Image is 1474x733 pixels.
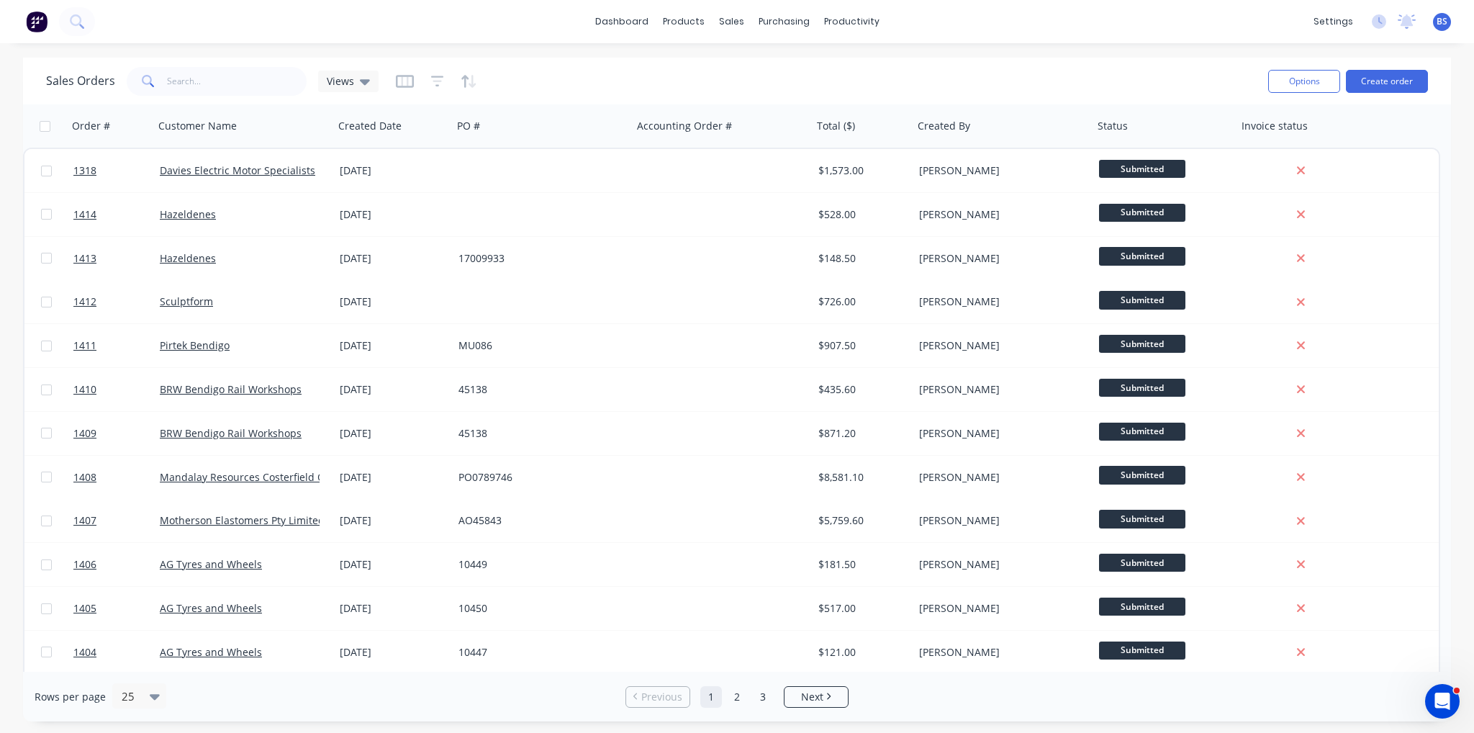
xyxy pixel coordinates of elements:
span: Submitted [1099,379,1185,397]
div: [PERSON_NAME] [919,470,1079,485]
a: 1411 [73,324,160,367]
a: AG Tyres and Wheels [160,557,262,571]
a: 1413 [73,237,160,280]
a: AG Tyres and Wheels [160,645,262,659]
span: 1318 [73,163,96,178]
div: [DATE] [340,601,447,616]
div: settings [1306,11,1360,32]
div: Accounting Order # [637,119,732,133]
div: purchasing [751,11,817,32]
span: Submitted [1099,291,1185,309]
a: Previous page [626,690,689,704]
span: Submitted [1099,466,1185,484]
span: BS [1437,15,1447,28]
div: [PERSON_NAME] [919,557,1079,572]
div: [PERSON_NAME] [919,251,1079,266]
span: Next [801,690,823,704]
div: [PERSON_NAME] [919,601,1079,616]
a: 1405 [73,587,160,630]
div: Invoice status [1242,119,1308,133]
span: Submitted [1099,160,1185,178]
a: Page 2 [726,686,748,708]
img: Factory [26,11,48,32]
div: [DATE] [340,557,447,572]
a: Sculptform [160,294,213,308]
div: 17009933 [458,251,618,266]
div: $121.00 [818,645,903,660]
span: 1408 [73,470,96,485]
div: [DATE] [340,338,447,353]
span: Submitted [1099,247,1185,265]
div: [PERSON_NAME] [919,382,1079,397]
div: productivity [817,11,887,32]
a: Hazeldenes [160,207,216,221]
span: Submitted [1099,423,1185,441]
div: AO45843 [458,513,618,528]
div: $528.00 [818,207,903,222]
span: 1407 [73,513,96,528]
a: BRW Bendigo Rail Workshops [160,426,302,440]
div: $8,581.10 [818,470,903,485]
div: [PERSON_NAME] [919,513,1079,528]
div: PO # [457,119,480,133]
div: [DATE] [340,207,447,222]
a: Mandalay Resources Costerfield Operations [160,470,371,484]
span: Submitted [1099,510,1185,528]
span: 1413 [73,251,96,266]
div: $181.50 [818,557,903,572]
span: 1410 [73,382,96,397]
div: $5,759.60 [818,513,903,528]
a: dashboard [588,11,656,32]
span: 1411 [73,338,96,353]
a: Next page [785,690,848,704]
a: AG Tyres and Wheels [160,601,262,615]
div: Created Date [338,119,402,133]
div: [DATE] [340,513,447,528]
div: [PERSON_NAME] [919,338,1079,353]
iframe: Intercom live chat [1425,684,1460,719]
div: $871.20 [818,426,903,441]
span: Previous [641,690,682,704]
div: PO0789746 [458,470,618,485]
span: 1412 [73,294,96,309]
div: [DATE] [340,294,447,309]
div: 10449 [458,557,618,572]
div: $517.00 [818,601,903,616]
span: Rows per page [35,690,106,704]
a: Hazeldenes [160,251,216,265]
ul: Pagination [620,686,854,708]
span: Submitted [1099,335,1185,353]
a: 1406 [73,543,160,586]
span: Submitted [1099,598,1185,616]
button: Options [1268,70,1340,93]
a: 1409 [73,412,160,455]
h1: Sales Orders [46,74,115,88]
div: [PERSON_NAME] [919,163,1079,178]
span: 1409 [73,426,96,441]
a: BRW Bendigo Rail Workshops [160,382,302,396]
a: Pirtek Bendigo [160,338,230,352]
div: MU086 [458,338,618,353]
div: [DATE] [340,382,447,397]
a: 1404 [73,631,160,674]
div: products [656,11,712,32]
div: Customer Name [158,119,237,133]
div: [PERSON_NAME] [919,426,1079,441]
div: $148.50 [818,251,903,266]
div: [DATE] [340,251,447,266]
a: 1407 [73,499,160,542]
div: [PERSON_NAME] [919,294,1079,309]
span: Submitted [1099,554,1185,572]
div: Created By [918,119,970,133]
a: 1414 [73,193,160,236]
div: [DATE] [340,645,447,660]
div: $435.60 [818,382,903,397]
div: [PERSON_NAME] [919,207,1079,222]
div: [DATE] [340,426,447,441]
div: [DATE] [340,163,447,178]
div: [PERSON_NAME] [919,645,1079,660]
a: Page 3 [752,686,774,708]
div: $1,573.00 [818,163,903,178]
a: Motherson Elastomers Pty Limited [160,513,325,527]
a: Davies Electric Motor Specialists [160,163,315,177]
